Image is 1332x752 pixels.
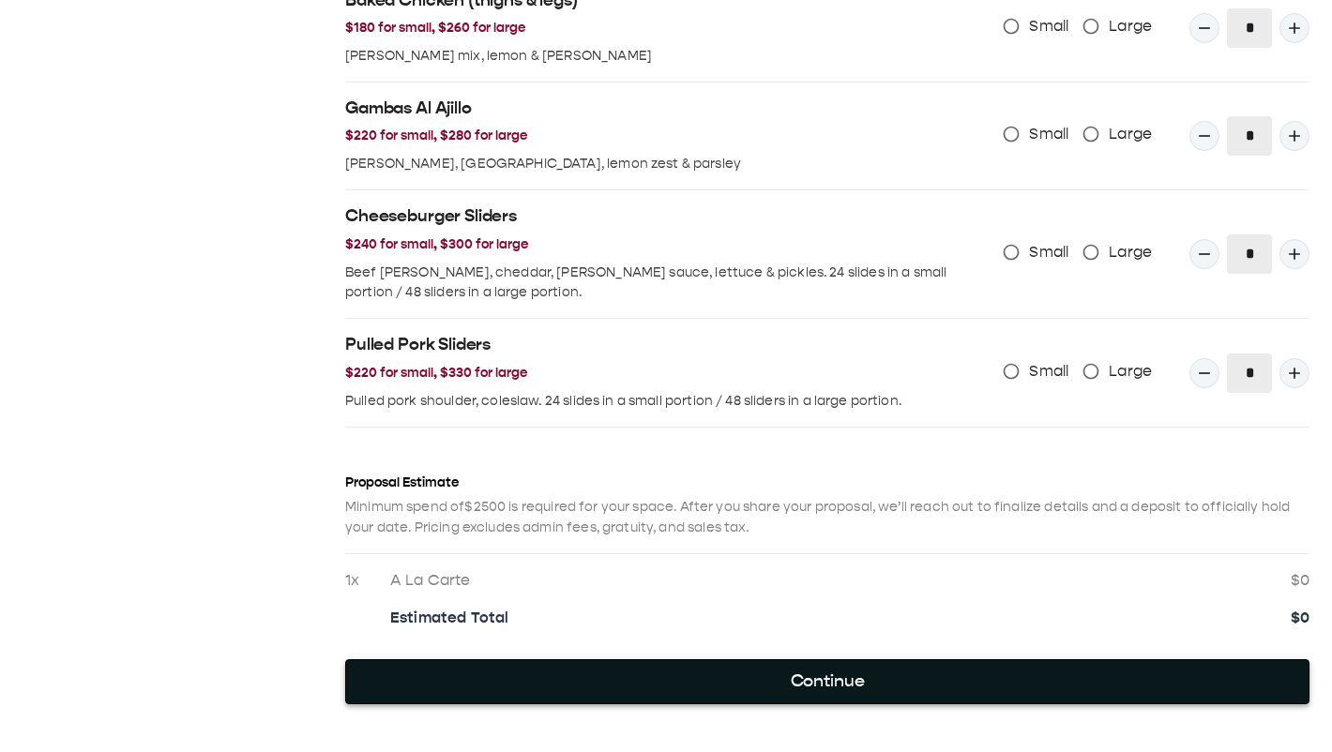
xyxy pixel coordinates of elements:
[345,659,1309,704] button: Continue
[1029,360,1068,383] span: Small
[345,46,983,67] p: [PERSON_NAME] mix, lemon & [PERSON_NAME]
[345,263,983,304] p: Beef [PERSON_NAME], cheddar, [PERSON_NAME] sauce, lettuce & pickles. 24 slides in a small portion...
[1189,116,1309,156] div: Quantity Input
[1189,8,1309,48] div: Quantity Input
[345,569,368,592] p: 1x
[345,497,1309,538] p: Minimum spend of $2500 is required for your space. After you share your proposal, we’ll reach out...
[1291,569,1309,592] p: $ 0
[345,334,983,356] h2: Pulled Pork Sliders
[345,18,983,38] h3: $180 for small, $260 for large
[1109,123,1152,145] span: Large
[1109,360,1152,383] span: Large
[345,391,983,412] p: Pulled pork shoulder, coleslaw. 24 slides in a small portion / 48 sliders in a large portion.
[390,607,1268,629] p: Estimated Total
[1189,353,1309,393] div: Quantity Input
[1291,607,1309,629] p: $ 0
[1189,234,1309,274] div: Quantity Input
[1029,123,1068,145] span: Small
[345,126,983,146] h3: $220 for small, $280 for large
[1029,15,1068,38] span: Small
[390,569,1268,592] p: A La Carte
[345,205,983,228] h2: Cheeseburger Sliders
[345,473,1309,493] h3: Proposal Estimate
[345,234,983,255] h3: $240 for small, $300 for large
[345,154,983,174] p: [PERSON_NAME], [GEOGRAPHIC_DATA], lemon zest & parsley
[1109,15,1152,38] span: Large
[345,98,983,120] h2: Gambas Al Ajillo
[345,363,983,384] h3: $220 for small, $330 for large
[1029,241,1068,263] span: Small
[1109,241,1152,263] span: Large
